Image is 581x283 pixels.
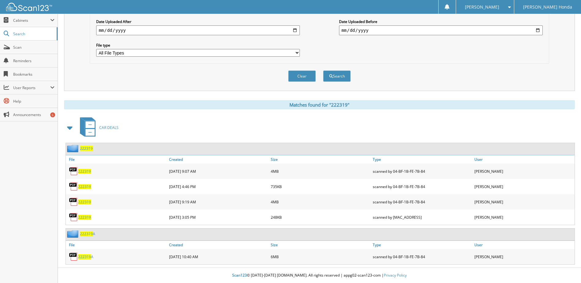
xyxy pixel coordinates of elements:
[168,165,269,177] div: [DATE] 9:07 AM
[371,180,473,193] div: scanned by 04-BF-1B-FE-7B-84
[96,19,300,24] label: Date Uploaded After
[58,268,581,283] div: © [DATE]-[DATE] [DOMAIN_NAME]. All rights reserved | appg02-scan123-com |
[67,145,80,152] img: folder2.png
[96,43,300,48] label: File type
[168,155,269,164] a: Created
[371,251,473,263] div: scanned by 04-BF-1B-FE-7B-84
[69,182,78,191] img: PDF.png
[13,85,50,90] span: User Reports
[76,115,119,140] a: CAR DEALS
[69,252,78,261] img: PDF.png
[96,25,300,35] input: start
[66,155,168,164] a: File
[13,31,54,36] span: Search
[168,241,269,249] a: Created
[371,165,473,177] div: scanned by 04-BF-1B-FE-7B-84
[78,199,91,205] a: 222319
[78,184,91,189] a: 222319
[269,165,371,177] div: 4MB
[269,211,371,223] div: 248KB
[99,125,119,130] span: CAR DEALS
[523,5,572,9] span: [PERSON_NAME] Honda
[69,213,78,222] img: PDF.png
[13,99,55,104] span: Help
[473,241,575,249] a: User
[168,211,269,223] div: [DATE] 3:05 PM
[168,180,269,193] div: [DATE] 4:46 PM
[13,58,55,63] span: Reminders
[13,45,55,50] span: Scan
[6,3,52,11] img: scan123-logo-white.svg
[13,112,55,117] span: Announcements
[269,155,371,164] a: Size
[232,273,247,278] span: Scan123
[78,169,91,174] a: 222319
[80,231,93,236] span: 222319
[78,215,91,220] a: 222319
[78,254,93,259] a: 222319A
[473,155,575,164] a: User
[64,100,575,109] div: Matches found for "222319"
[69,197,78,206] img: PDF.png
[78,254,91,259] span: 222319
[288,70,316,82] button: Clear
[339,25,543,35] input: end
[269,241,371,249] a: Size
[80,146,93,151] a: 222319
[67,230,80,238] img: folder2.png
[371,211,473,223] div: scanned by [MAC_ADDRESS]
[371,155,473,164] a: Type
[473,180,575,193] div: [PERSON_NAME]
[465,5,499,9] span: [PERSON_NAME]
[69,167,78,176] img: PDF.png
[13,72,55,77] span: Bookmarks
[384,273,407,278] a: Privacy Policy
[339,19,543,24] label: Date Uploaded Before
[269,180,371,193] div: 735KB
[66,241,168,249] a: File
[168,251,269,263] div: [DATE] 10:40 AM
[473,165,575,177] div: [PERSON_NAME]
[473,251,575,263] div: [PERSON_NAME]
[269,251,371,263] div: 6MB
[80,231,95,236] a: 222319A
[473,196,575,208] div: [PERSON_NAME]
[269,196,371,208] div: 4MB
[371,241,473,249] a: Type
[50,112,55,117] div: 6
[13,18,50,23] span: Cabinets
[550,254,581,283] iframe: Chat Widget
[168,196,269,208] div: [DATE] 9:19 AM
[323,70,351,82] button: Search
[371,196,473,208] div: scanned by 04-BF-1B-FE-7B-84
[473,211,575,223] div: [PERSON_NAME]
